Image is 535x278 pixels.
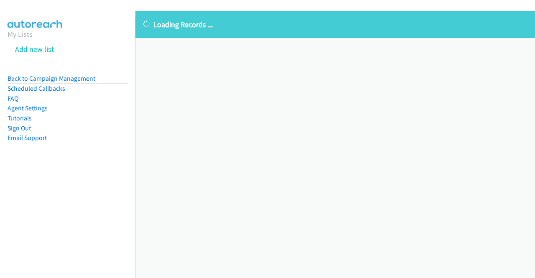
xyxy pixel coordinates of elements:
p: Loading Records ... [143,19,527,30]
a: Scheduled Callbacks [8,84,65,92]
a: Back to Campaign Management [8,74,95,82]
a: Tutorials [8,114,32,122]
a: Email Support [8,134,47,142]
a: Add new list [15,44,54,54]
a: Sign Out [8,124,31,132]
a: My Lists [8,29,33,39]
a: FAQ [8,94,18,102]
a: Agent Settings [8,104,48,112]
